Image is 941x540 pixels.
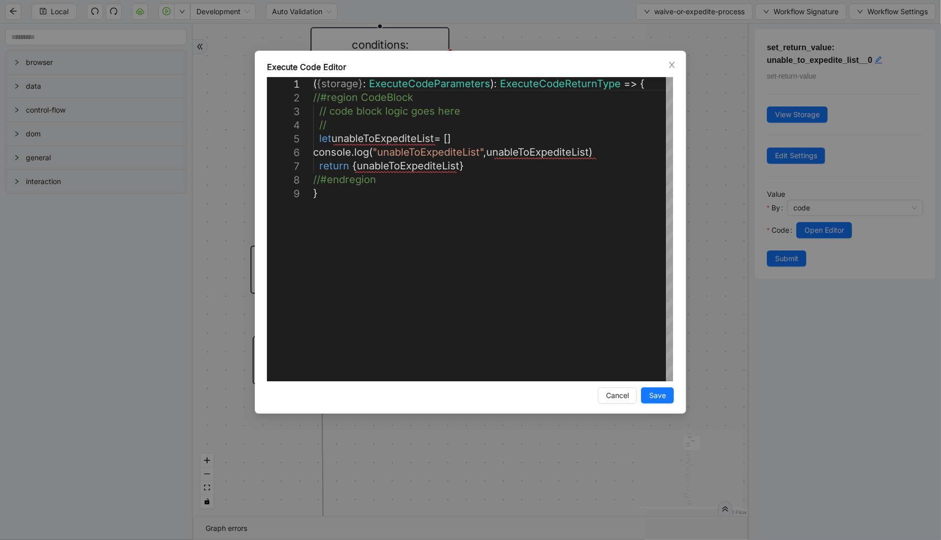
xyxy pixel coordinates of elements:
[267,146,300,160] div: 6
[313,173,376,186] span: //#endregion
[267,173,300,187] div: 8
[313,77,314,78] textarea: Editor content;Press Alt+F1 for Accessibility Options.
[363,78,366,90] span: :
[486,146,589,158] span: unableToExpediteList
[500,78,621,90] span: ExecuteCodeReturnType
[331,132,434,145] span: unableToExpediteList
[313,78,317,90] span: (
[321,78,358,90] span: storage
[267,91,300,105] div: 2
[666,59,678,70] button: Close
[267,105,300,119] div: 3
[313,146,351,158] span: console
[624,78,637,90] span: =>
[313,91,413,103] span: //#region CodeBlock
[434,132,441,145] span: =
[640,78,645,90] span: {
[357,160,459,172] span: unableToExpediteList
[319,119,326,131] span: //
[319,132,331,145] span: let
[483,146,486,158] span: ,
[317,78,321,90] span: {
[358,78,363,90] span: }
[589,146,592,158] span: )
[319,160,349,172] span: return
[319,105,460,117] span: // code block logic goes here
[267,119,300,132] div: 4
[267,78,300,91] div: 1
[373,146,483,158] span: "unableToExpediteList"
[641,387,674,404] button: Save
[369,146,373,158] span: (
[267,187,300,201] div: 9
[598,387,637,404] button: Cancel
[490,78,497,90] span: ):
[267,132,300,146] div: 5
[369,78,490,90] span: ExecuteCodeParameters
[267,61,674,73] div: Execute Code Editor
[267,160,300,173] div: 7
[649,390,666,401] span: Save
[313,187,318,199] span: }
[668,61,676,69] span: close
[444,132,451,145] span: []
[459,160,464,172] span: }
[354,146,369,158] span: log
[351,146,354,158] span: .
[352,160,357,172] span: {
[606,390,629,401] span: Cancel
